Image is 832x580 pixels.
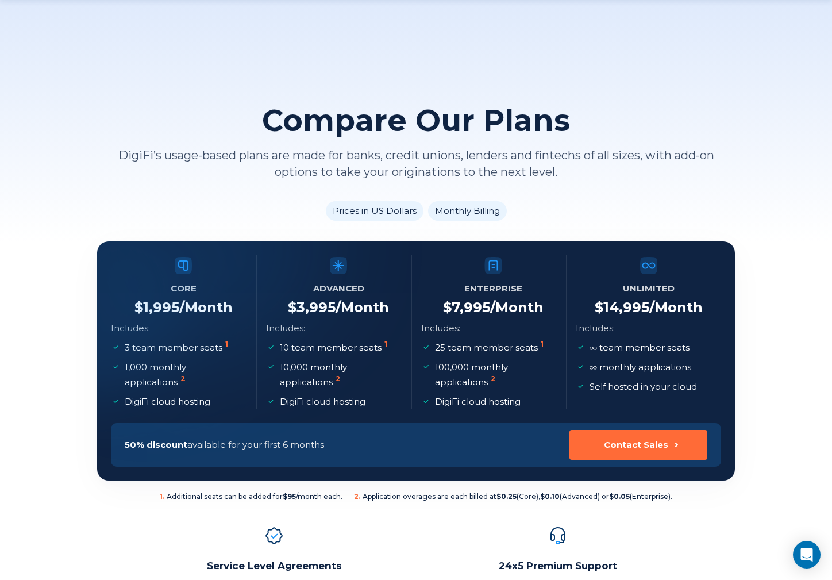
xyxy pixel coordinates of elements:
[384,340,387,348] sup: 1
[435,394,521,409] p: DigiFi cloud hosting
[421,321,460,336] p: Includes:
[160,492,342,501] span: Additional seats can be added for /month each.
[464,281,522,297] h5: Enterprise
[125,439,187,450] span: 50% discount
[125,437,324,452] p: available for your first 6 months
[590,379,697,394] p: Self hosted in your cloud
[491,374,496,383] sup: 2
[336,374,341,383] sup: 2
[354,492,360,501] sup: 2 .
[595,299,703,316] h4: $ 14,995
[569,430,707,460] button: Contact Sales
[172,559,376,573] h2: Service Level Agreements
[456,559,660,573] h2: 24x5 Premium Support
[97,147,735,180] p: DigiFi’s usage-based plans are made for banks, credit unions, lenders and fintechs of all sizes, ...
[490,299,544,316] span: /Month
[280,394,365,409] p: DigiFi cloud hosting
[590,360,691,375] p: monthly applications
[428,201,507,221] li: Monthly Billing
[435,340,546,355] p: 25 team member seats
[540,492,560,501] b: $0.10
[280,360,400,390] p: 10,000 monthly applications
[262,103,570,138] h2: Compare Our Plans
[604,439,668,451] div: Contact Sales
[354,492,672,501] span: Application overages are each billed at (Core), (Advanced) or (Enterprise).
[288,299,389,316] h4: $ 3,995
[125,394,210,409] p: DigiFi cloud hosting
[225,340,228,348] sup: 1
[443,299,544,316] h4: $ 7,995
[541,340,544,348] sup: 1
[125,360,245,390] p: 1,000 monthly applications
[649,299,703,316] span: /Month
[180,374,186,383] sup: 2
[590,340,690,355] p: team member seats
[576,321,615,336] p: Includes:
[496,492,517,501] b: $0.25
[160,492,164,501] sup: 1 .
[609,492,630,501] b: $0.05
[623,281,675,297] h5: Unlimited
[326,201,423,221] li: Prices in US Dollars
[793,541,821,569] div: Open Intercom Messenger
[336,299,389,316] span: /Month
[435,360,555,390] p: 100,000 monthly applications
[280,340,390,355] p: 10 team member seats
[283,492,296,501] b: $95
[313,281,364,297] h5: Advanced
